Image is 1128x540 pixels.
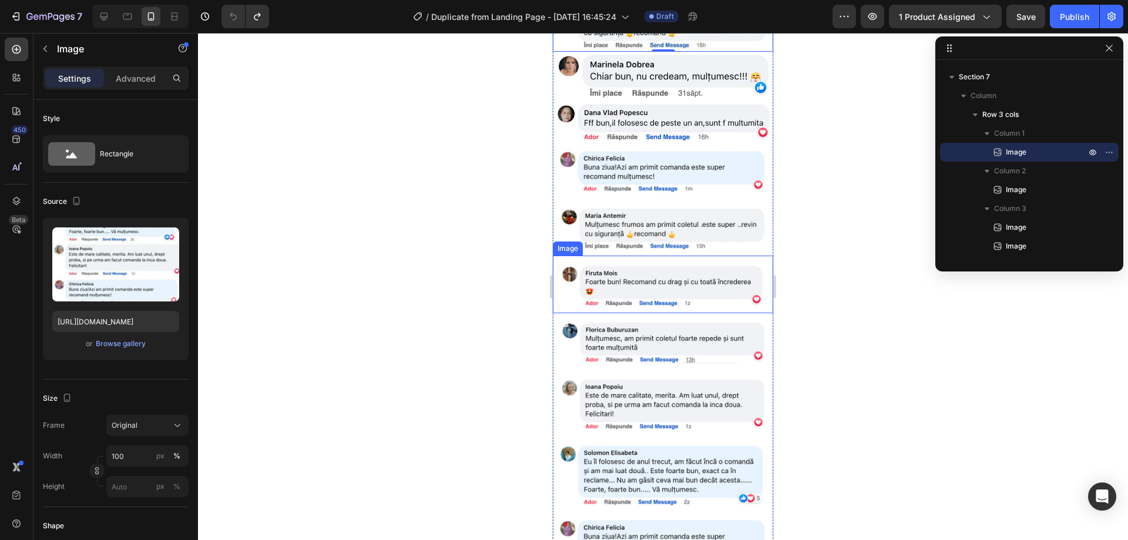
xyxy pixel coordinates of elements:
button: Browse gallery [95,338,146,350]
span: 1 product assigned [899,11,975,23]
span: Image [1006,240,1026,252]
div: px [156,451,164,461]
p: Settings [58,72,91,85]
input: px% [106,476,189,497]
button: % [153,449,167,463]
button: px [170,449,184,463]
div: Undo/Redo [221,5,269,28]
button: px [170,479,184,494]
span: Draft [656,11,674,22]
button: 7 [5,5,88,28]
div: Browse gallery [96,338,146,349]
div: Source [43,194,83,210]
button: Original [106,415,189,436]
div: Style [43,113,60,124]
div: Publish [1060,11,1089,23]
span: Column 2 [994,165,1026,177]
input: px% [106,445,189,467]
span: Image [1006,184,1026,196]
div: Rectangle [100,140,172,167]
input: https://example.com/image.jpg [52,311,179,332]
div: Shape [43,521,64,531]
span: or [86,337,93,351]
span: Save [1016,12,1036,22]
div: Beta [9,215,28,224]
span: / [426,11,429,23]
div: px [156,481,164,492]
label: Height [43,481,65,492]
button: % [153,479,167,494]
span: Image [1006,146,1026,158]
div: Open Intercom Messenger [1088,482,1116,511]
span: Column [971,90,996,102]
iframe: Design area [553,33,773,540]
p: 7 [77,9,82,24]
img: preview-image [52,227,179,301]
span: Row 3 cols [982,109,1019,120]
span: Duplicate from Landing Page - [DATE] 16:45:24 [431,11,616,23]
div: % [173,451,180,461]
label: Width [43,451,62,461]
button: 1 product assigned [889,5,1002,28]
span: Column 3 [994,203,1026,214]
span: Section 7 [959,71,990,83]
button: Publish [1050,5,1099,28]
p: Image [57,42,157,56]
span: Image [1006,222,1026,233]
span: Column 1 [994,128,1025,139]
span: Original [112,420,137,431]
div: 450 [11,125,28,135]
div: Size [43,391,74,407]
p: Advanced [116,72,156,85]
img: 450x270 [6,485,214,531]
button: Save [1006,5,1045,28]
label: Frame [43,420,65,431]
div: % [173,481,180,492]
